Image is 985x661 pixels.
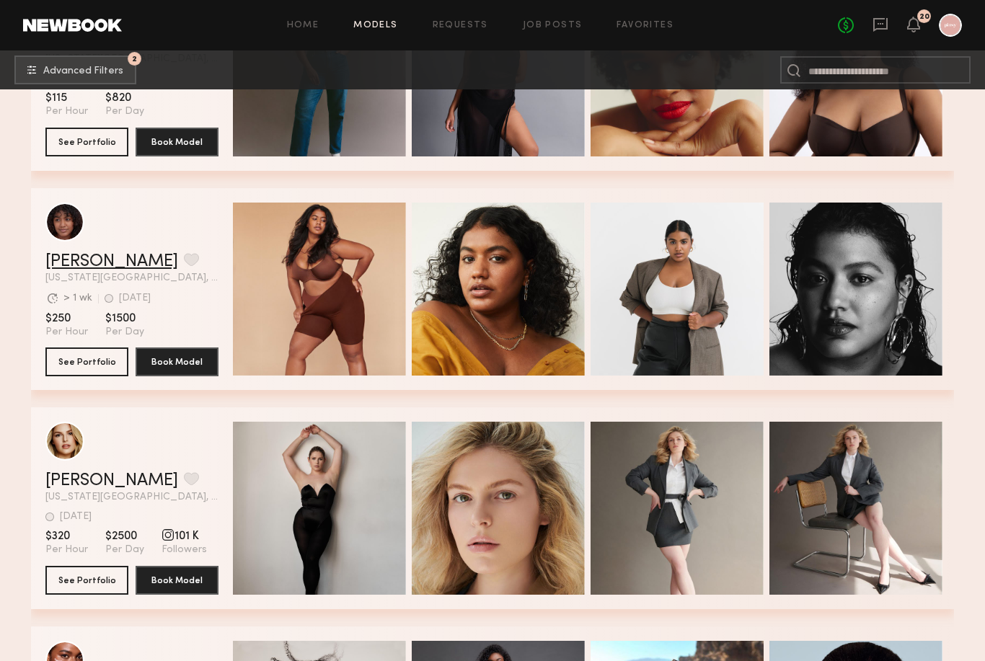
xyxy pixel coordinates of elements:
[136,128,218,156] button: Book Model
[105,105,144,118] span: Per Day
[287,21,319,30] a: Home
[105,311,144,326] span: $1500
[136,347,218,376] button: Book Model
[617,21,673,30] a: Favorites
[45,128,128,156] button: See Portfolio
[105,544,144,556] span: Per Day
[45,105,88,118] span: Per Hour
[105,326,144,339] span: Per Day
[162,544,207,556] span: Followers
[45,566,128,595] button: See Portfolio
[136,566,218,595] button: Book Model
[45,91,88,105] span: $115
[45,472,178,489] a: [PERSON_NAME]
[45,347,128,376] button: See Portfolio
[162,529,207,544] span: 101 K
[45,311,88,326] span: $250
[433,21,488,30] a: Requests
[60,512,92,522] div: [DATE]
[105,529,144,544] span: $2500
[45,492,218,502] span: [US_STATE][GEOGRAPHIC_DATA], [GEOGRAPHIC_DATA]
[119,293,151,303] div: [DATE]
[45,253,178,270] a: [PERSON_NAME]
[105,91,144,105] span: $820
[132,56,137,62] span: 2
[45,529,88,544] span: $320
[353,21,397,30] a: Models
[919,13,929,21] div: 20
[14,56,136,84] button: 2Advanced Filters
[523,21,583,30] a: Job Posts
[45,326,88,339] span: Per Hour
[45,544,88,556] span: Per Hour
[63,293,92,303] div: > 1 wk
[43,66,123,76] span: Advanced Filters
[45,273,218,283] span: [US_STATE][GEOGRAPHIC_DATA], [GEOGRAPHIC_DATA]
